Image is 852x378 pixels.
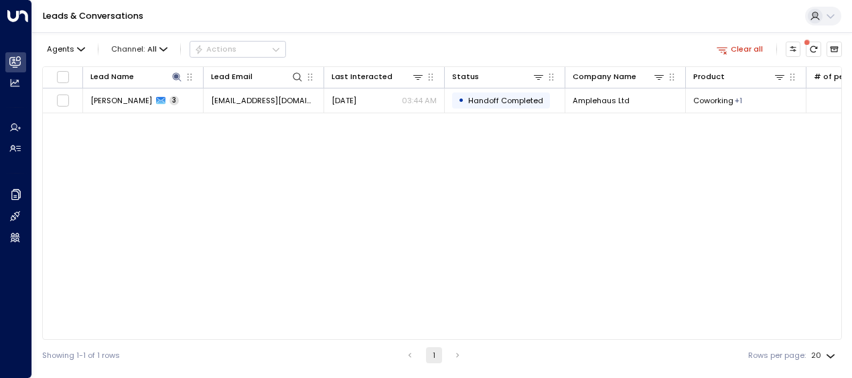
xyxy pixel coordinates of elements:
span: Channel: [106,42,171,56]
div: Actions [194,44,236,54]
div: Lead Name [90,70,134,83]
label: Rows per page: [748,350,806,361]
span: Yesterday [332,95,356,106]
span: There are new threads available. Refresh the grid to view the latest updates. [806,42,821,57]
div: 20 [811,347,838,364]
button: page 1 [426,347,442,363]
span: hello@amplehaus.com [211,95,316,106]
span: Amplehaus Ltd [573,95,630,106]
div: Last Interacted [332,70,393,83]
button: Channel:All [106,42,171,56]
div: Company Name [573,70,636,83]
button: Actions [190,41,286,57]
span: Toggle select all [56,70,70,84]
a: Leads & Conversations [43,10,143,21]
span: Agents [47,46,74,53]
button: Clear all [712,42,768,56]
span: Toggle select row [56,94,70,107]
span: 3 [169,96,179,105]
div: Last Interacted [332,70,424,83]
button: Customize [786,42,801,57]
div: Lead Email [211,70,253,83]
button: Agents [42,42,89,56]
div: Company Name [573,70,665,83]
div: Status [452,70,545,83]
span: Handoff Completed [468,95,543,106]
span: Coworking [693,95,733,106]
p: 03:44 AM [402,95,437,106]
button: Archived Leads [827,42,842,57]
div: Product [693,70,786,83]
div: Membership [735,95,742,106]
span: Alaina Shamlin [90,95,152,106]
div: • [458,91,464,109]
div: Lead Email [211,70,303,83]
div: Button group with a nested menu [190,41,286,57]
div: Status [452,70,479,83]
div: Lead Name [90,70,183,83]
div: Showing 1-1 of 1 rows [42,350,120,361]
nav: pagination navigation [401,347,466,363]
div: Product [693,70,725,83]
span: All [147,45,157,54]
